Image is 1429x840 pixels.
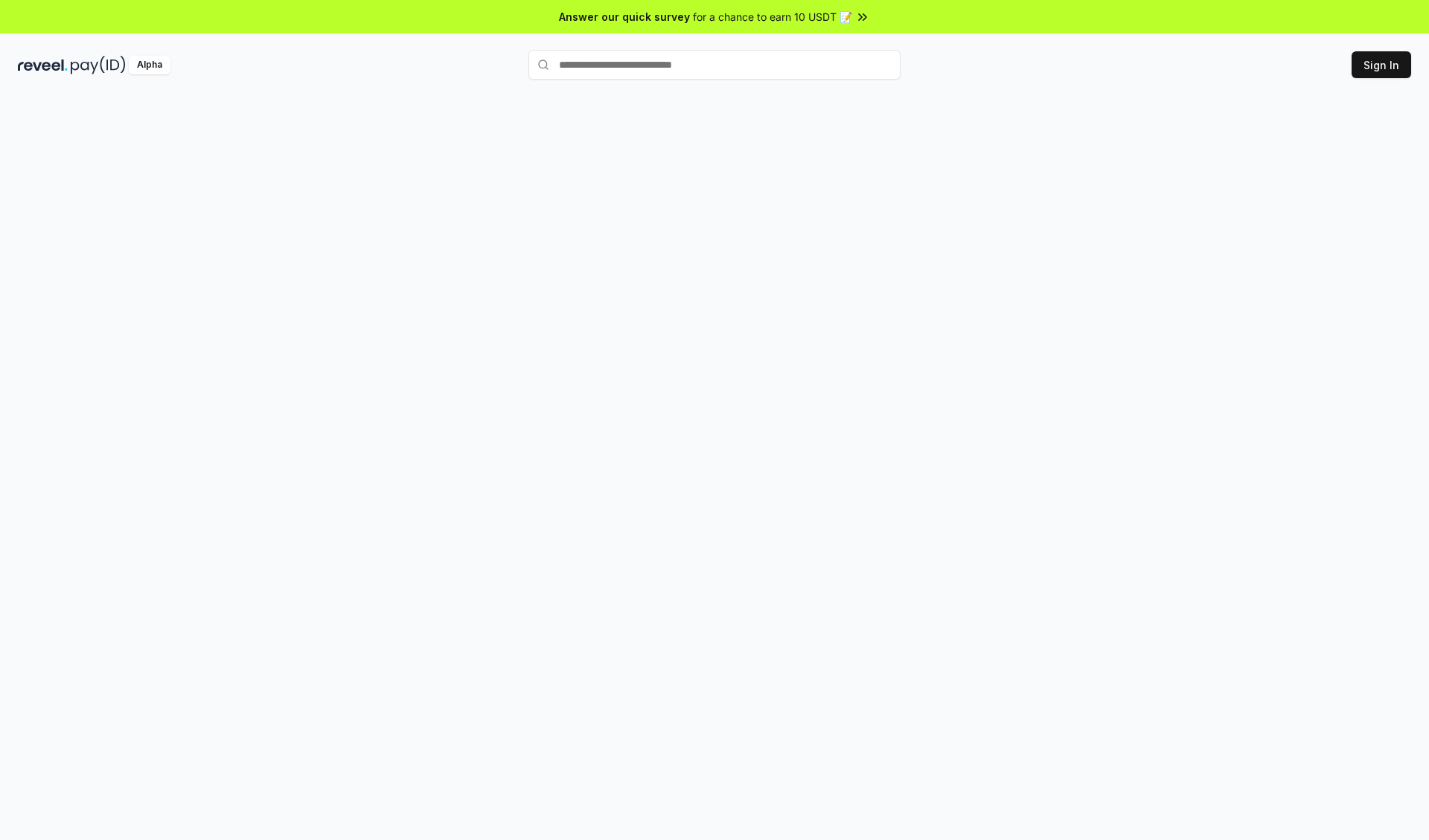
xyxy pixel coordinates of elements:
span: for a chance to earn 10 USDT 📝 [693,9,852,25]
img: reveel_dark [18,56,68,74]
button: Sign In [1352,51,1411,78]
div: Alpha [129,56,170,74]
img: pay_id [71,56,126,74]
span: Answer our quick survey [559,9,690,25]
